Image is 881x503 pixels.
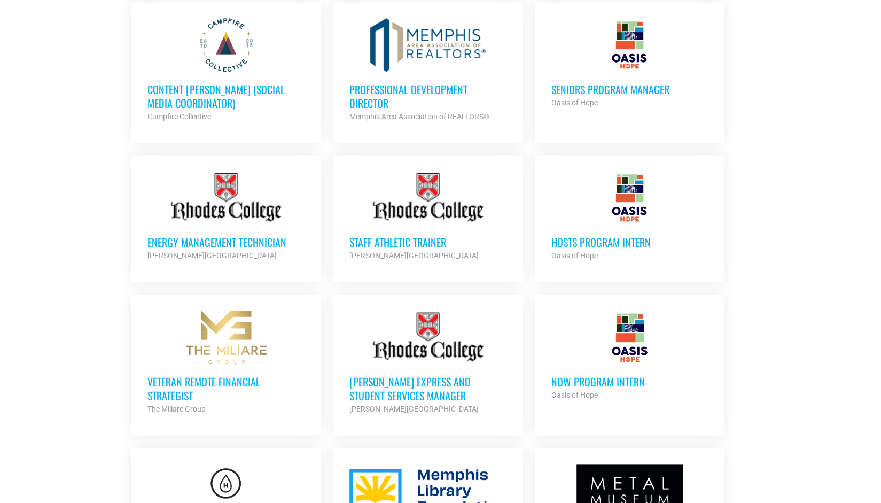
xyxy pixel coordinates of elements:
[551,375,708,389] h3: NOW Program Intern
[551,82,708,96] h3: Seniors Program Manager
[333,155,523,278] a: Staff Athletic Trainer [PERSON_NAME][GEOGRAPHIC_DATA]
[349,251,479,260] strong: [PERSON_NAME][GEOGRAPHIC_DATA]
[551,391,597,399] strong: Oasis of Hope
[147,375,305,403] h3: Veteran Remote Financial Strategist
[333,2,523,139] a: Professional Development Director Memphis Area Association of REALTORS®
[349,405,479,413] strong: [PERSON_NAME][GEOGRAPHIC_DATA]
[147,405,206,413] strong: The Miliare Group
[535,295,724,417] a: NOW Program Intern Oasis of Hope
[349,112,489,121] strong: Memphis Area Association of REALTORS®
[147,235,305,249] h3: Energy Management Technician
[349,82,506,110] h3: Professional Development Director
[131,2,321,139] a: Content [PERSON_NAME] (Social Media Coordinator) Campfire Collective
[535,2,724,125] a: Seniors Program Manager Oasis of Hope
[147,82,305,110] h3: Content [PERSON_NAME] (Social Media Coordinator)
[551,98,597,107] strong: Oasis of Hope
[551,251,597,260] strong: Oasis of Hope
[551,235,708,249] h3: HOSTS Program Intern
[535,155,724,278] a: HOSTS Program Intern Oasis of Hope
[131,295,321,431] a: Veteran Remote Financial Strategist The Miliare Group
[349,235,506,249] h3: Staff Athletic Trainer
[349,375,506,403] h3: [PERSON_NAME] Express and Student Services Manager
[131,155,321,278] a: Energy Management Technician [PERSON_NAME][GEOGRAPHIC_DATA]
[333,295,523,431] a: [PERSON_NAME] Express and Student Services Manager [PERSON_NAME][GEOGRAPHIC_DATA]
[147,112,211,121] strong: Campfire Collective
[147,251,277,260] strong: [PERSON_NAME][GEOGRAPHIC_DATA]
